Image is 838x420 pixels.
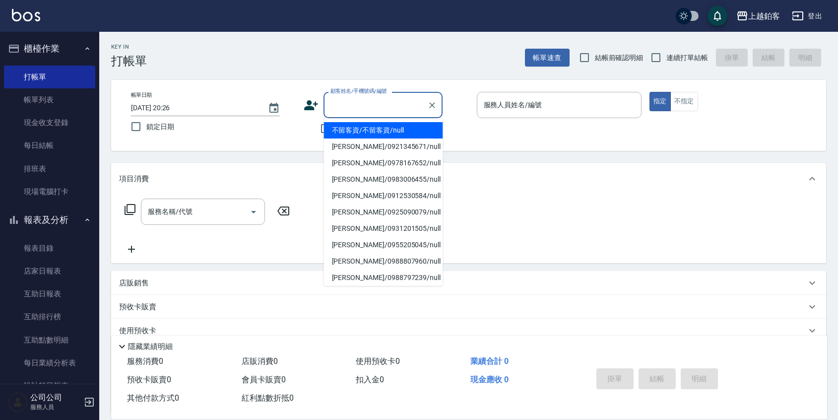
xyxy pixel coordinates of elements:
h2: Key In [111,44,147,50]
img: Person [8,392,28,412]
label: 帳單日期 [131,91,152,99]
li: [PERSON_NAME]/0921345671/null [324,139,443,155]
span: 結帳前確認明細 [595,53,644,63]
button: 報表及分析 [4,207,95,233]
button: 登出 [788,7,826,25]
span: 會員卡販賣 0 [242,375,286,384]
label: 顧客姓名/手機號碼/編號 [330,87,387,95]
li: [PERSON_NAME]/0912530584/null [324,188,443,204]
span: 扣入金 0 [356,375,384,384]
a: 打帳單 [4,66,95,88]
img: Logo [12,9,40,21]
button: 帳單速查 [525,49,570,67]
p: 服務人員 [30,403,81,412]
a: 每日結帳 [4,134,95,157]
span: 業績合計 0 [470,356,509,366]
button: Clear [425,98,439,112]
li: [PERSON_NAME]/0978167652/null [324,155,443,171]
button: 指定 [649,92,671,111]
div: 上越鉑客 [748,10,780,22]
p: 使用預收卡 [119,326,156,336]
button: 上越鉑客 [732,6,784,26]
button: Open [246,204,261,220]
li: [PERSON_NAME]/0988797239/null [324,270,443,286]
li: [PERSON_NAME]/0907511467/null [324,286,443,302]
a: 設計師日報表 [4,374,95,397]
a: 店家日報表 [4,260,95,282]
div: 項目消費 [111,163,826,195]
span: 鎖定日期 [146,122,174,132]
li: 不留客資/不留客資/null [324,122,443,139]
a: 每日業績分析表 [4,351,95,374]
a: 帳單列表 [4,88,95,111]
span: 紅利點數折抵 0 [242,393,294,403]
a: 排班表 [4,157,95,180]
p: 隱藏業績明細 [128,342,173,352]
div: 店販銷售 [111,271,826,295]
button: 不指定 [670,92,698,111]
span: 使用預收卡 0 [356,356,400,366]
p: 預收卡販賣 [119,302,156,312]
li: [PERSON_NAME]/0983006455/null [324,171,443,188]
a: 互助日報表 [4,282,95,305]
p: 項目消費 [119,174,149,184]
span: 現金應收 0 [470,375,509,384]
p: 店販銷售 [119,278,149,288]
li: [PERSON_NAME]/0931201505/null [324,220,443,237]
div: 使用預收卡 [111,319,826,343]
input: YYYY/MM/DD hh:mm [131,100,258,116]
span: 店販消費 0 [242,356,278,366]
li: [PERSON_NAME]/0988807960/null [324,253,443,270]
li: [PERSON_NAME]/0955205045/null [324,237,443,253]
span: 預收卡販賣 0 [127,375,171,384]
a: 互助點數明細 [4,329,95,351]
div: 預收卡販賣 [111,295,826,319]
a: 報表目錄 [4,237,95,260]
li: [PERSON_NAME]/0925090079/null [324,204,443,220]
button: Choose date, selected date is 2025-08-24 [262,96,286,120]
a: 現金收支登錄 [4,111,95,134]
h3: 打帳單 [111,54,147,68]
h5: 公司公司 [30,393,81,403]
a: 現場電腦打卡 [4,180,95,203]
button: save [708,6,727,26]
a: 互助排行榜 [4,305,95,328]
span: 其他付款方式 0 [127,393,179,403]
span: 服務消費 0 [127,356,163,366]
span: 連續打單結帳 [666,53,708,63]
button: 櫃檯作業 [4,36,95,62]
